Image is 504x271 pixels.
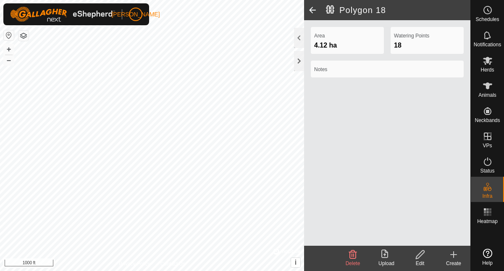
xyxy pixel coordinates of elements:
a: Help [471,245,504,269]
span: Infra [482,194,492,199]
div: Edit [403,260,437,267]
button: Reset Map [4,30,14,40]
span: 4.12 ha [314,42,337,49]
button: Map Layers [18,31,29,41]
span: Herds [480,67,494,72]
span: Neckbands [475,118,500,123]
h2: Polygon 18 [326,5,470,15]
button: i [291,258,300,267]
span: VPs [483,143,492,148]
span: i [295,259,297,266]
button: – [4,55,14,65]
img: Gallagher Logo [10,7,115,22]
label: Watering Points [394,32,460,40]
span: Animals [478,93,496,98]
button: + [4,44,14,54]
a: Contact Us [160,260,185,268]
a: Privacy Policy [119,260,150,268]
span: Status [480,168,494,173]
span: Delete [346,260,360,266]
span: Help [482,260,493,266]
span: Notifications [474,42,501,47]
span: Schedules [475,17,499,22]
span: [PERSON_NAME] [111,10,160,19]
div: Upload [370,260,403,267]
span: 18 [394,42,402,49]
span: Heatmap [477,219,498,224]
div: Create [437,260,470,267]
label: Notes [314,66,460,73]
label: Area [314,32,381,40]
